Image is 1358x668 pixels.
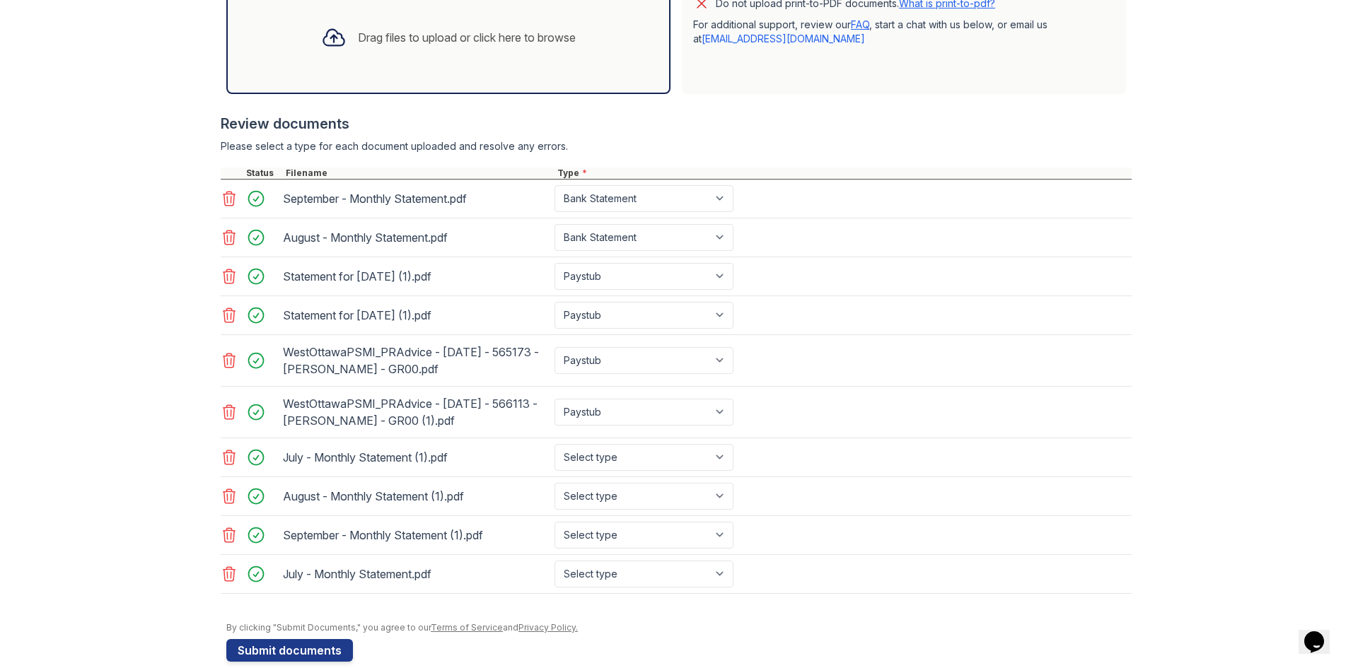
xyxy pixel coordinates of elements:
[283,446,549,469] div: July - Monthly Statement (1).pdf
[283,392,549,432] div: WestOttawaPSMI_PRAdvice - [DATE] - 566113 - [PERSON_NAME] - GR00 (1).pdf
[431,622,503,633] a: Terms of Service
[226,622,1132,633] div: By clicking "Submit Documents," you agree to our and
[283,168,555,179] div: Filename
[1299,611,1344,654] iframe: chat widget
[243,168,283,179] div: Status
[518,622,578,633] a: Privacy Policy.
[283,304,549,327] div: Statement for [DATE] (1).pdf
[283,226,549,249] div: August - Monthly Statement.pdf
[555,168,1132,179] div: Type
[221,114,1132,134] div: Review documents
[226,639,353,662] button: Submit documents
[283,485,549,508] div: August - Monthly Statement (1).pdf
[283,265,549,288] div: Statement for [DATE] (1).pdf
[693,18,1115,46] p: For additional support, review our , start a chat with us below, or email us at
[283,563,549,585] div: July - Monthly Statement.pdf
[283,187,549,210] div: September - Monthly Statement.pdf
[851,18,869,30] a: FAQ
[283,524,549,546] div: September - Monthly Statement (1).pdf
[221,139,1132,153] div: Please select a type for each document uploaded and resolve any errors.
[702,33,865,45] a: [EMAIL_ADDRESS][DOMAIN_NAME]
[283,341,549,380] div: WestOttawaPSMI_PRAdvice - [DATE] - 565173 - [PERSON_NAME] - GR00.pdf
[358,29,576,46] div: Drag files to upload or click here to browse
